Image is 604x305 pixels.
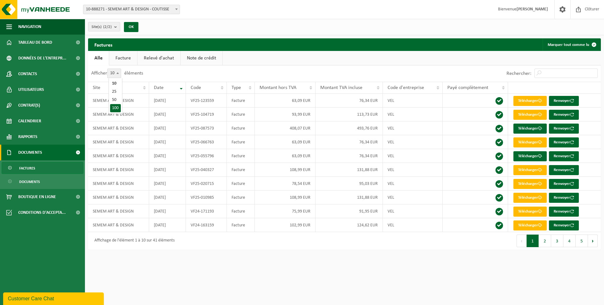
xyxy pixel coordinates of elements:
[227,94,255,108] td: Facture
[255,149,316,163] td: 63,09 EUR
[517,7,548,12] strong: [PERSON_NAME]
[227,108,255,121] td: Facture
[316,108,383,121] td: 113,73 EUR
[506,71,531,76] label: Rechercher:
[227,177,255,191] td: Facture
[124,22,138,32] button: OK
[186,191,227,204] td: VF25-010985
[227,204,255,218] td: Facture
[109,51,137,65] a: Facture
[576,235,588,247] button: 5
[513,124,547,134] a: Télécharger
[316,149,383,163] td: 76,34 EUR
[388,85,424,90] span: Code d'entreprise
[93,85,100,90] span: Site
[186,218,227,232] td: VF24-163159
[517,235,527,247] button: Previous
[383,108,443,121] td: VEL
[2,175,83,187] a: Documents
[513,96,547,106] a: Télécharger
[18,66,37,82] span: Contacts
[316,94,383,108] td: 76,34 EUR
[149,163,186,177] td: [DATE]
[383,163,443,177] td: VEL
[186,149,227,163] td: VF25-055796
[149,108,186,121] td: [DATE]
[154,85,164,90] span: Date
[513,137,547,147] a: Télécharger
[18,19,41,35] span: Navigation
[227,191,255,204] td: Facture
[383,94,443,108] td: VEL
[18,189,56,205] span: Boutique en ligne
[110,80,121,88] li: 10
[588,235,598,247] button: Next
[227,218,255,232] td: Facture
[549,193,579,203] button: Renvoyer
[227,121,255,135] td: Facture
[110,104,121,112] li: 100
[316,218,383,232] td: 124,62 EUR
[255,163,316,177] td: 108,99 EUR
[255,204,316,218] td: 75,99 EUR
[383,218,443,232] td: VEL
[549,124,579,134] button: Renvoyer
[383,149,443,163] td: VEL
[18,82,44,97] span: Utilisateurs
[255,94,316,108] td: 63,09 EUR
[543,38,600,51] button: Marquer tout comme lu
[186,204,227,218] td: VF24-171193
[232,85,241,90] span: Type
[191,85,201,90] span: Code
[3,291,105,305] iframe: chat widget
[255,121,316,135] td: 408,07 EUR
[88,108,149,121] td: SEMEM ART & DESIGN
[383,135,443,149] td: VEL
[18,97,40,113] span: Contrat(s)
[563,235,576,247] button: 4
[110,96,121,104] li: 50
[383,177,443,191] td: VEL
[91,71,143,76] label: Afficher éléments
[549,151,579,161] button: Renvoyer
[513,179,547,189] a: Télécharger
[513,165,547,175] a: Télécharger
[103,25,112,29] count: (2/2)
[186,135,227,149] td: VF25-066763
[88,149,149,163] td: SEMEM ART & DESIGN
[227,135,255,149] td: Facture
[107,69,121,78] span: 10
[513,151,547,161] a: Télécharger
[88,38,119,51] h2: Factures
[88,177,149,191] td: SEMEM ART & DESIGN
[549,110,579,120] button: Renvoyer
[186,94,227,108] td: VF25-123559
[255,108,316,121] td: 93,99 EUR
[549,179,579,189] button: Renvoyer
[88,204,149,218] td: SEMEM ART & DESIGN
[186,108,227,121] td: VF25-104719
[19,176,40,188] span: Documents
[527,235,539,247] button: 1
[513,110,547,120] a: Télécharger
[149,204,186,218] td: [DATE]
[549,96,579,106] button: Renvoyer
[447,85,488,90] span: Payé complètement
[227,163,255,177] td: Facture
[551,235,563,247] button: 3
[149,94,186,108] td: [DATE]
[88,121,149,135] td: SEMEM ART & DESIGN
[18,50,66,66] span: Données de l'entrepr...
[316,191,383,204] td: 131,88 EUR
[186,177,227,191] td: VF25-020715
[88,135,149,149] td: SEMEM ART & DESIGN
[383,204,443,218] td: VEL
[91,235,175,247] div: Affichage de l'élément 1 à 10 sur 41 éléments
[18,205,66,220] span: Conditions d'accepta...
[255,218,316,232] td: 102,99 EUR
[149,149,186,163] td: [DATE]
[19,162,35,174] span: Factures
[549,137,579,147] button: Renvoyer
[320,85,362,90] span: Montant TVA incluse
[255,177,316,191] td: 78,54 EUR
